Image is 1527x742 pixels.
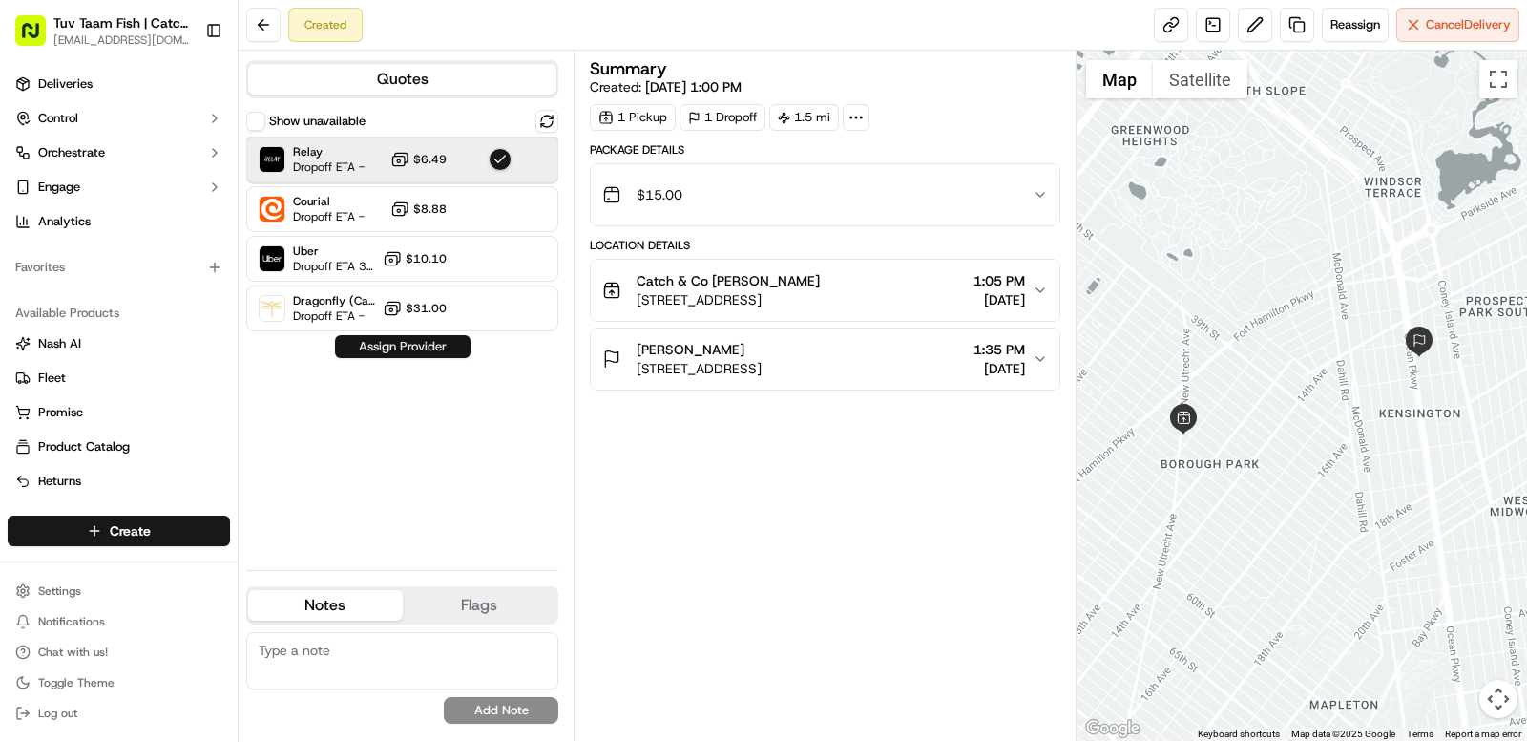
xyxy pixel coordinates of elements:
div: Available Products [8,298,230,329]
div: Location Details [590,238,1060,253]
span: $6.49 [413,152,447,167]
div: 💻 [161,279,177,294]
div: 1 Pickup [590,104,676,131]
button: $6.49 [390,150,447,169]
span: Create [110,521,151,541]
span: [DATE] 1:00 PM [645,78,742,95]
button: Tuv Taam Fish | Catch & Co. [53,13,190,32]
button: Map camera controls [1479,680,1517,718]
span: Chat with us! [38,645,108,660]
span: Dropoff ETA - [293,159,365,175]
div: We're available if you need us! [65,201,241,217]
div: 1.5 mi [769,104,839,131]
a: Powered byPylon [135,323,231,338]
span: Map data ©2025 Google [1291,729,1395,739]
span: Log out [38,706,77,721]
img: Google [1081,716,1144,741]
img: Relay [260,147,284,172]
button: Keyboard shortcuts [1198,728,1280,741]
p: Welcome 👋 [19,76,347,107]
span: Product Catalog [38,438,130,456]
button: Fleet [8,363,230,393]
button: Catch & Co [PERSON_NAME][STREET_ADDRESS]1:05 PM[DATE] [591,260,1059,321]
span: Toggle Theme [38,675,115,690]
span: Dropoff ETA 38 minutes [293,259,375,274]
img: 1736555255976-a54dd68f-1ca7-489b-9aae-adbdc363a1c4 [19,182,53,217]
button: Start new chat [324,188,347,211]
a: Nash AI [15,335,222,352]
span: Orchestrate [38,144,105,161]
span: Analytics [38,213,91,230]
a: Open this area in Google Maps (opens a new window) [1081,716,1144,741]
span: [STREET_ADDRESS] [637,359,762,378]
img: Uber [260,246,284,271]
button: Tuv Taam Fish | Catch & Co.[EMAIL_ADDRESS][DOMAIN_NAME] [8,8,198,53]
button: Log out [8,700,230,727]
span: Deliveries [38,75,93,93]
button: Engage [8,172,230,202]
span: Relay [293,144,365,159]
span: API Documentation [180,277,306,296]
a: Terms (opens in new tab) [1407,729,1433,739]
a: Analytics [8,206,230,237]
div: Start new chat [65,182,313,201]
button: [PERSON_NAME][STREET_ADDRESS]1:35 PM[DATE] [591,329,1059,390]
button: Returns [8,466,230,497]
span: Notifications [38,614,105,629]
span: Pylon [190,324,231,338]
span: Engage [38,179,80,196]
span: $15.00 [637,185,682,204]
div: Favorites [8,252,230,283]
span: Cancel Delivery [1426,16,1511,33]
a: Product Catalog [15,438,222,456]
button: Control [8,103,230,134]
a: 📗Knowledge Base [11,269,154,304]
div: 📗 [19,279,34,294]
img: Courial [260,197,284,222]
img: Dragonfly (Catering Onfleet) [260,296,284,321]
a: Promise [15,404,222,421]
button: Assign Provider [335,335,471,358]
button: Promise [8,397,230,428]
button: Chat with us! [8,639,230,666]
button: Show street map [1086,60,1153,98]
a: Report a map error [1445,729,1521,739]
span: [DATE] [973,290,1025,309]
button: CancelDelivery [1396,8,1519,42]
span: [EMAIL_ADDRESS][DOMAIN_NAME] [53,32,190,48]
button: Settings [8,578,230,604]
span: [PERSON_NAME] [637,340,744,359]
span: Dropoff ETA - [293,308,375,324]
button: Quotes [248,64,556,95]
span: Catch & Co [PERSON_NAME] [637,271,820,290]
button: $15.00 [591,164,1059,225]
a: Fleet [15,370,222,387]
h3: Summary [590,60,667,77]
button: Nash AI [8,329,230,359]
span: Courial [293,194,365,209]
img: Nash [19,19,57,57]
button: $10.10 [383,249,447,268]
span: Uber [293,244,375,259]
button: $8.88 [390,200,447,219]
span: Settings [38,583,81,599]
span: Fleet [38,370,66,387]
button: Flags [403,590,557,621]
div: 1 Dropoff [680,104,765,131]
span: Knowledge Base [38,277,146,296]
input: Got a question? Start typing here... [50,123,344,143]
button: Toggle Theme [8,669,230,696]
span: Dropoff ETA - [293,209,365,224]
span: 1:05 PM [973,271,1025,290]
span: Returns [38,473,81,490]
span: [DATE] [973,359,1025,378]
button: Reassign [1322,8,1389,42]
span: 1:35 PM [973,340,1025,359]
span: $10.10 [406,251,447,266]
span: Reassign [1330,16,1380,33]
span: $31.00 [406,301,447,316]
a: 💻API Documentation [154,269,314,304]
button: Product Catalog [8,432,230,462]
button: Create [8,516,230,546]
